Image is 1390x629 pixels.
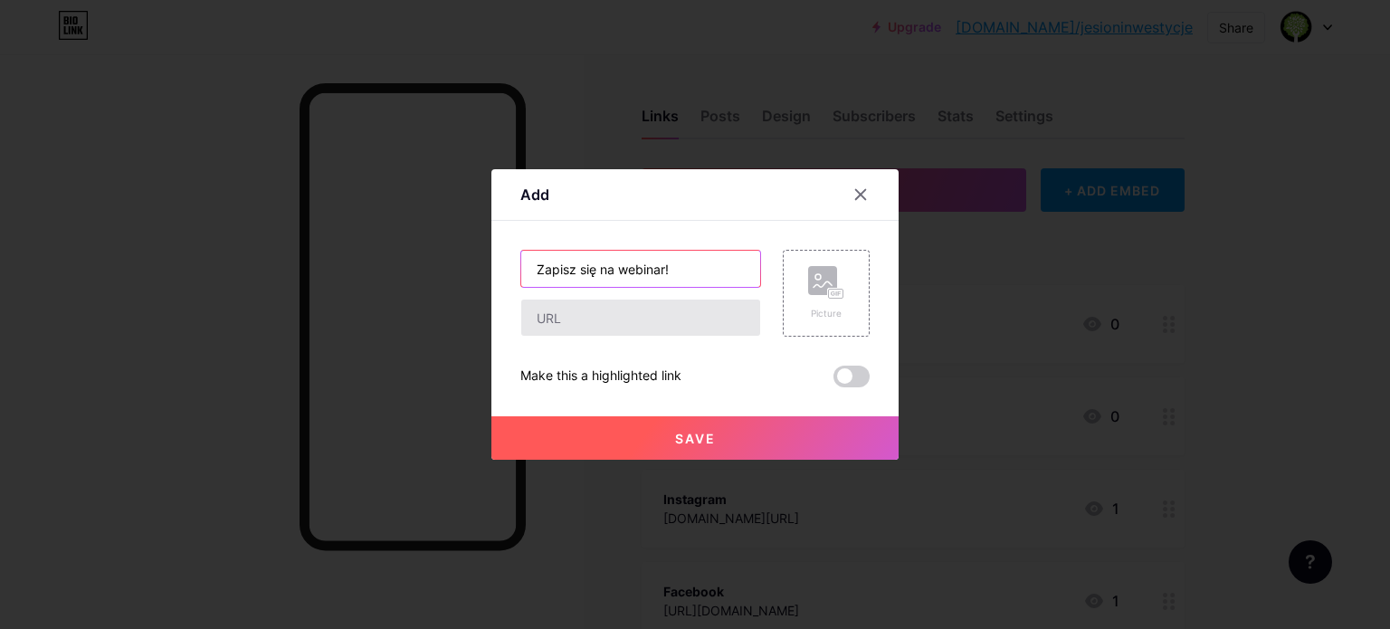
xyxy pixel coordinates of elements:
[675,431,716,446] span: Save
[520,366,681,387] div: Make this a highlighted link
[521,300,760,336] input: URL
[520,184,549,205] div: Add
[521,251,760,287] input: Title
[491,416,899,460] button: Save
[808,307,844,320] div: Picture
